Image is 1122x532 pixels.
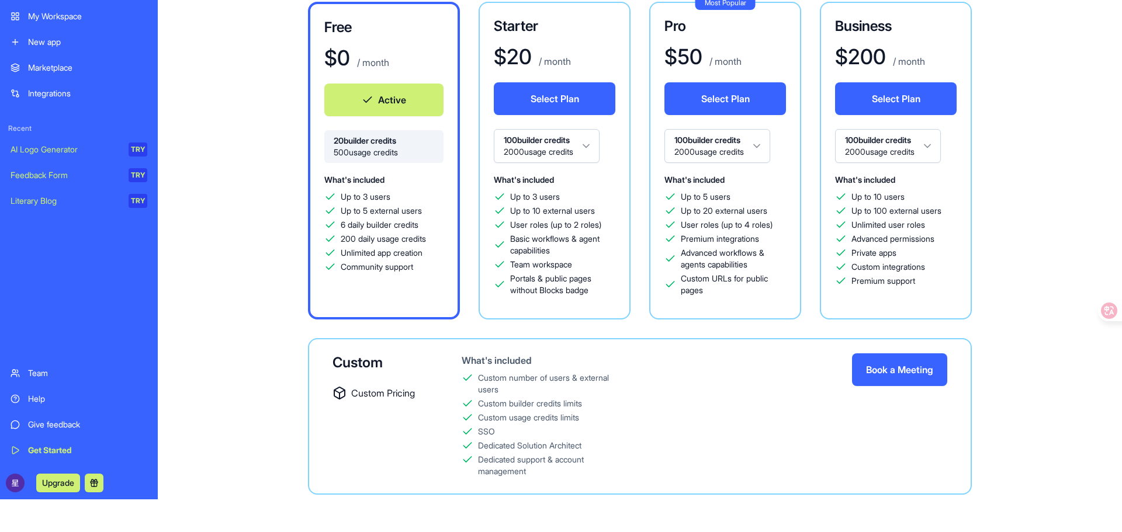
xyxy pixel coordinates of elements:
[129,194,147,208] div: TRY
[664,82,786,115] button: Select Plan
[4,361,154,385] a: Team
[351,386,415,400] span: Custom Pricing
[28,11,147,22] div: My Workspace
[4,82,154,105] a: Integrations
[4,138,154,161] a: AI Logo GeneratorTRY
[478,426,495,437] div: SSO
[478,372,625,395] div: Custom number of users & external users
[664,175,725,185] span: What's included
[681,247,786,270] span: Advanced workflows & agents capabilities
[852,353,947,386] button: Book a Meeting
[851,275,915,287] span: Premium support
[851,233,934,245] span: Advanced permissions
[28,419,147,430] div: Give feedback
[333,353,424,372] div: Custom
[11,144,120,155] div: AI Logo Generator
[494,82,615,115] button: Select Plan
[324,84,444,116] button: Active
[851,219,925,231] span: Unlimited user roles
[28,444,147,456] div: Get Started
[28,367,147,379] div: Team
[510,273,615,296] span: Portals & public pages without Blocks badge
[129,142,147,157] div: TRY
[681,233,759,245] span: Premium integrations
[510,191,560,203] span: Up to 3 users
[324,18,444,37] h3: Free
[707,54,742,68] p: / month
[11,195,120,207] div: Literary Blog
[835,17,957,36] h3: Business
[851,247,896,259] span: Private apps
[4,439,154,462] a: Get Started
[334,135,434,147] span: 20 builder credits
[28,36,147,48] div: New app
[478,412,579,423] div: Custom usage credits limits
[835,82,957,115] button: Select Plan
[324,175,385,185] span: What's included
[851,261,925,273] span: Custom integrations
[341,261,413,273] span: Community support
[494,17,615,36] h3: Starter
[536,54,571,68] p: / month
[494,175,554,185] span: What's included
[11,169,120,181] div: Feedback Form
[28,62,147,74] div: Marketplace
[324,46,350,69] h1: $ 0
[334,147,434,158] span: 500 usage credits
[28,88,147,99] div: Integrations
[510,233,615,256] span: Basic workflows & agent capabilities
[835,175,895,185] span: What's included
[355,55,389,69] p: / month
[4,124,154,133] span: Recent
[494,45,532,68] h1: $ 20
[681,191,730,203] span: Up to 5 users
[6,474,25,492] img: ACg8ocJKrcKP9CFNZGu1mwFGbnMzAg5LsOwTmQeweMfzWh8GlLEbLw=s96-c
[341,247,423,259] span: Unlimited app creation
[478,398,582,409] div: Custom builder credits limits
[129,168,147,182] div: TRY
[664,45,702,68] h1: $ 50
[4,56,154,79] a: Marketplace
[36,477,80,488] a: Upgrade
[510,219,601,231] span: User roles (up to 2 roles)
[478,440,581,451] div: Dedicated Solution Architect
[341,205,422,217] span: Up to 5 external users
[341,233,426,245] span: 200 daily usage credits
[36,474,80,492] button: Upgrade
[851,191,905,203] span: Up to 10 users
[681,205,767,217] span: Up to 20 external users
[4,30,154,54] a: New app
[4,5,154,28] a: My Workspace
[681,273,786,296] span: Custom URLs for public pages
[28,393,147,405] div: Help
[681,219,773,231] span: User roles (up to 4 roles)
[4,413,154,436] a: Give feedback
[341,191,390,203] span: Up to 3 users
[835,45,886,68] h1: $ 200
[510,259,572,270] span: Team workspace
[851,205,941,217] span: Up to 100 external users
[478,454,625,477] div: Dedicated support & account management
[510,205,595,217] span: Up to 10 external users
[341,219,418,231] span: 6 daily builder credits
[462,353,625,367] div: What's included
[4,387,154,411] a: Help
[664,17,786,36] h3: Pro
[891,54,925,68] p: / month
[4,164,154,187] a: Feedback FormTRY
[4,189,154,213] a: Literary BlogTRY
